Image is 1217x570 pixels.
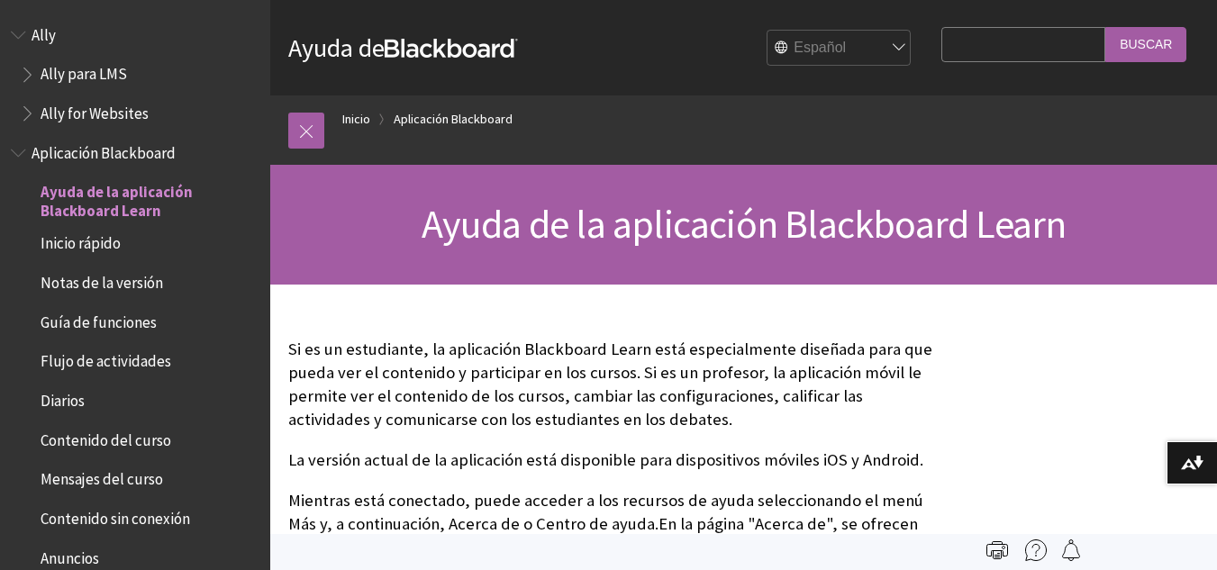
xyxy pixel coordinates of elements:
[41,307,157,331] span: Guía de funciones
[32,138,176,162] span: Aplicación Blackboard
[394,108,513,131] a: Aplicación Blackboard
[41,347,171,371] span: Flujo de actividades
[767,31,912,67] select: Site Language Selector
[41,229,121,253] span: Inicio rápido
[385,39,518,58] strong: Blackboard
[41,543,99,567] span: Anuncios
[11,20,259,129] nav: Book outline for Anthology Ally Help
[41,503,190,528] span: Contenido sin conexión
[41,425,171,449] span: Contenido del curso
[1060,539,1082,561] img: Follow this page
[41,465,163,489] span: Mensajes del curso
[41,59,127,84] span: Ally para LMS
[41,385,85,410] span: Diarios
[288,32,518,64] a: Ayuda deBlackboard
[1025,539,1047,561] img: More help
[288,448,932,472] p: La versión actual de la aplicación está disponible para dispositivos móviles iOS y Android.
[41,177,258,220] span: Ayuda de la aplicación Blackboard Learn
[422,199,1067,249] span: Ayuda de la aplicación Blackboard Learn
[288,489,932,560] p: Mientras está conectado, puede acceder a los recursos de ayuda seleccionando el menú Más y, a con...
[342,108,370,131] a: Inicio
[41,267,163,292] span: Notas de la versión
[1105,27,1186,62] input: Buscar
[288,338,932,432] p: Si es un estudiante, la aplicación Blackboard Learn está especialmente diseñada para que pueda ve...
[32,20,56,44] span: Ally
[986,539,1008,561] img: Print
[41,98,149,122] span: Ally for Websites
